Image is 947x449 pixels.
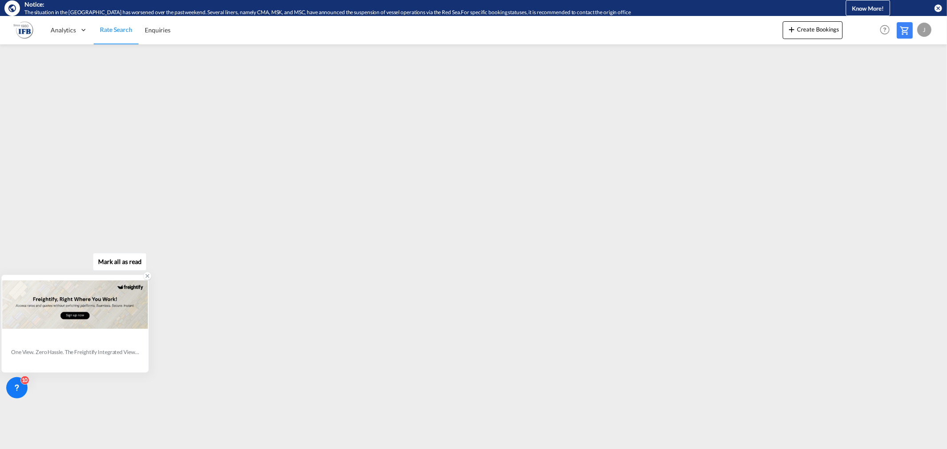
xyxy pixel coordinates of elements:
span: Help [877,22,892,37]
a: Enquiries [139,16,177,44]
button: icon-plus 400-fgCreate Bookings [783,21,843,39]
div: Help [877,22,897,38]
span: Enquiries [145,26,170,34]
a: Rate Search [94,16,139,44]
md-icon: icon-earth [8,4,17,12]
span: Know More! [852,5,884,12]
div: Analytics [44,16,94,44]
span: Analytics [51,26,76,35]
md-icon: icon-plus 400-fg [786,24,797,35]
img: b628ab10256c11eeb52753acbc15d091.png [13,20,33,40]
span: Rate Search [100,26,132,33]
div: The situation in the Red Sea has worsened over the past weekend. Several liners, namely CMA, MSK,... [24,9,802,16]
div: J [917,23,931,37]
button: icon-close-circle [934,4,943,12]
